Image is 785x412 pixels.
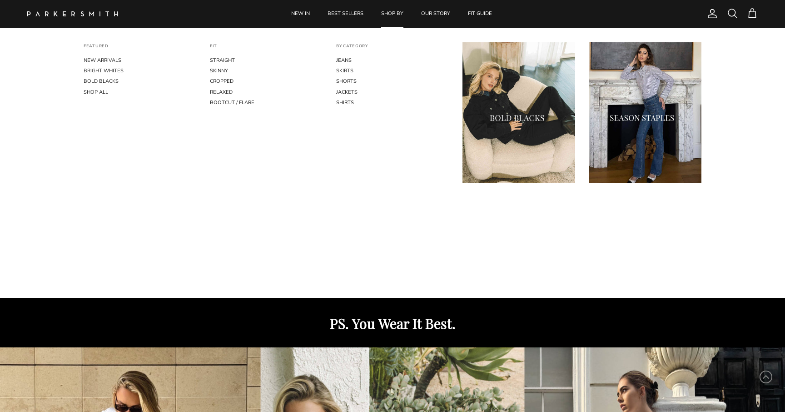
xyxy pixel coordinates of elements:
a: Account [703,8,718,19]
a: JACKETS [336,87,449,97]
a: FEATURED [84,44,109,55]
a: Parker Smith [27,11,118,16]
a: SKINNY [210,65,323,76]
a: JEANS [336,55,449,65]
a: CROPPED [210,76,323,86]
a: SHORTS [336,76,449,86]
a: SHIRTS [336,97,449,108]
a: RELAXED [210,87,323,97]
a: STRAIGHT [210,55,323,65]
a: NEW ARRIVALS [84,55,196,65]
a: BOOTCUT / FLARE [210,97,323,108]
a: BY CATEGORY [336,44,368,55]
strong: PS. You Wear It Best. [330,314,456,332]
a: SHOP ALL [84,87,196,97]
a: BRIGHT WHITES [84,65,196,76]
svg: Scroll to Top [759,370,773,384]
a: BOLD BLACKS [84,76,196,86]
a: FIT [210,44,217,55]
a: SKIRTS [336,65,449,76]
